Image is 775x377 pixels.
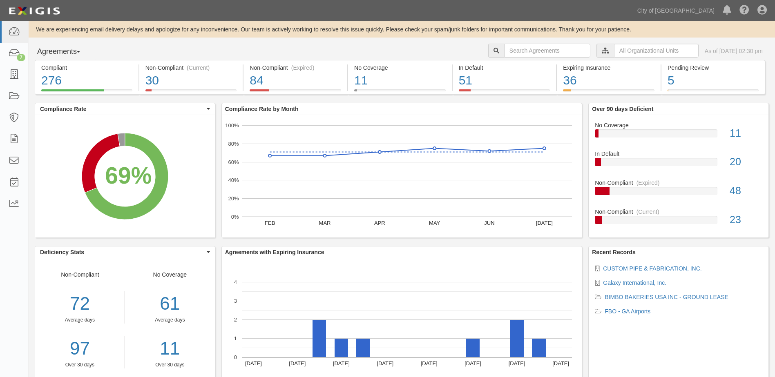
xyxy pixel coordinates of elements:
[589,121,768,129] div: No Coverage
[250,72,341,89] div: 84
[592,106,653,112] b: Over 90 days Deficient
[661,89,765,96] a: Pending Review5
[35,246,215,258] button: Deficiency Stats
[234,354,237,360] text: 0
[557,89,661,96] a: Expiring Insurance36
[354,64,446,72] div: No Coverage
[536,220,553,226] text: [DATE]
[225,122,239,129] text: 100%
[40,248,205,256] span: Deficiency Stats
[563,64,654,72] div: Expiring Insurance
[637,208,659,216] div: (Current)
[228,195,239,202] text: 20%
[637,179,660,187] div: (Expired)
[563,72,654,89] div: 36
[131,317,209,324] div: Average days
[145,72,237,89] div: 30
[589,179,768,187] div: Non-Compliant
[605,294,728,300] a: BIMBO BAKERIES USA INC - GROUND LEASE
[105,159,152,192] div: 69%
[35,317,125,324] div: Average days
[595,208,762,231] a: Non-Compliant(Current)23
[145,64,237,72] div: Non-Compliant (Current)
[228,159,239,165] text: 60%
[459,64,550,72] div: In Default
[705,47,763,55] div: As of [DATE] 02:30 pm
[595,121,762,150] a: No Coverage11
[603,265,701,272] a: CUSTOM PIPE & FABRICATION, INC.
[291,64,315,72] div: (Expired)
[595,150,762,179] a: In Default20
[724,126,768,141] div: 11
[234,279,237,285] text: 4
[35,361,125,368] div: Over 30 days
[668,72,759,89] div: 5
[17,54,25,61] div: 7
[243,89,347,96] a: Non-Compliant(Expired)84
[552,360,569,366] text: [DATE]
[234,335,237,342] text: 1
[465,360,481,366] text: [DATE]
[724,155,768,169] div: 20
[592,249,636,255] b: Recent Records
[35,103,215,115] button: Compliance Rate
[508,360,525,366] text: [DATE]
[459,72,550,89] div: 51
[139,89,243,96] a: Non-Compliant(Current)30
[265,220,275,226] text: FEB
[41,64,132,72] div: Compliant
[668,64,759,72] div: Pending Review
[225,249,324,255] b: Agreements with Expiring Insurance
[484,220,494,226] text: JUN
[348,89,452,96] a: No Coverage11
[453,89,556,96] a: In Default51
[35,291,125,317] div: 72
[187,64,210,72] div: (Current)
[131,291,209,317] div: 61
[589,208,768,216] div: Non-Compliant
[35,336,125,361] a: 97
[35,115,215,237] svg: A chart.
[595,179,762,208] a: Non-Compliant(Expired)48
[333,360,350,366] text: [DATE]
[35,44,96,60] button: Agreements
[131,336,209,361] a: 11
[125,271,215,368] div: No Coverage
[40,105,205,113] span: Compliance Rate
[131,361,209,368] div: Over 30 days
[614,44,699,58] input: All Organizational Units
[603,279,666,286] a: Galaxy International, Inc.
[225,106,299,112] b: Compliance Rate by Month
[319,220,331,226] text: MAR
[289,360,306,366] text: [DATE]
[231,214,239,220] text: 0%
[724,184,768,198] div: 48
[633,2,719,19] a: City of [GEOGRAPHIC_DATA]
[605,308,650,315] a: FBO - GA Airports
[29,25,775,33] div: We are experiencing email delivery delays and apologize for any inconvenience. Our team is active...
[739,6,749,16] i: Help Center - Complianz
[421,360,438,366] text: [DATE]
[374,220,385,226] text: APR
[245,360,262,366] text: [DATE]
[35,271,125,368] div: Non-Compliant
[377,360,393,366] text: [DATE]
[589,150,768,158] div: In Default
[228,141,239,147] text: 80%
[429,220,440,226] text: MAY
[234,317,237,323] text: 2
[724,213,768,227] div: 23
[234,298,237,304] text: 3
[250,64,341,72] div: Non-Compliant (Expired)
[228,177,239,183] text: 40%
[222,115,582,237] svg: A chart.
[6,4,63,18] img: logo-5460c22ac91f19d4615b14bd174203de0afe785f0fc80cf4dbbc73dc1793850b.png
[41,72,132,89] div: 276
[354,72,446,89] div: 11
[504,44,590,58] input: Search Agreements
[35,89,138,96] a: Compliant276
